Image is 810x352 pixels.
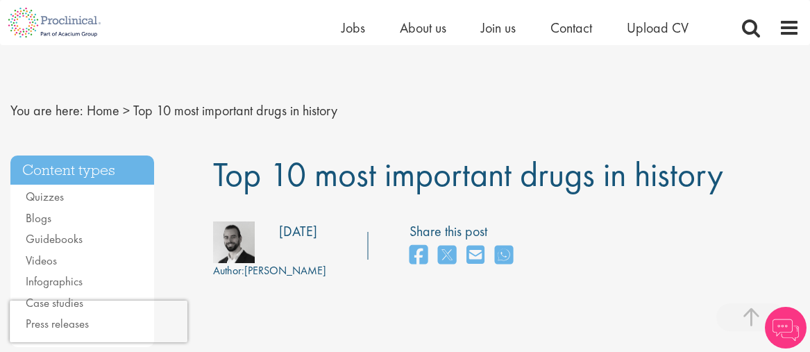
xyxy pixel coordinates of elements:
[10,156,154,185] h3: Content types
[10,301,187,342] iframe: reCAPTCHA
[26,210,51,226] a: Blogs
[213,221,255,263] img: 76d2c18e-6ce3-4617-eefd-08d5a473185b
[26,274,83,289] a: Infographics
[26,189,64,204] a: Quizzes
[495,241,513,271] a: share on whats app
[410,241,428,271] a: share on facebook
[627,19,689,37] a: Upload CV
[466,241,484,271] a: share on email
[341,19,365,37] a: Jobs
[213,263,326,279] div: [PERSON_NAME]
[550,19,592,37] a: Contact
[438,241,456,271] a: share on twitter
[26,253,57,268] a: Videos
[26,295,83,310] a: Case studies
[410,221,520,242] label: Share this post
[123,101,130,119] span: >
[133,101,337,119] span: Top 10 most important drugs in history
[87,101,119,119] a: breadcrumb link
[279,221,317,242] div: [DATE]
[213,263,244,278] span: Author:
[765,307,807,349] img: Chatbot
[26,231,83,246] a: Guidebooks
[10,101,83,119] span: You are here:
[481,19,516,37] a: Join us
[400,19,446,37] a: About us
